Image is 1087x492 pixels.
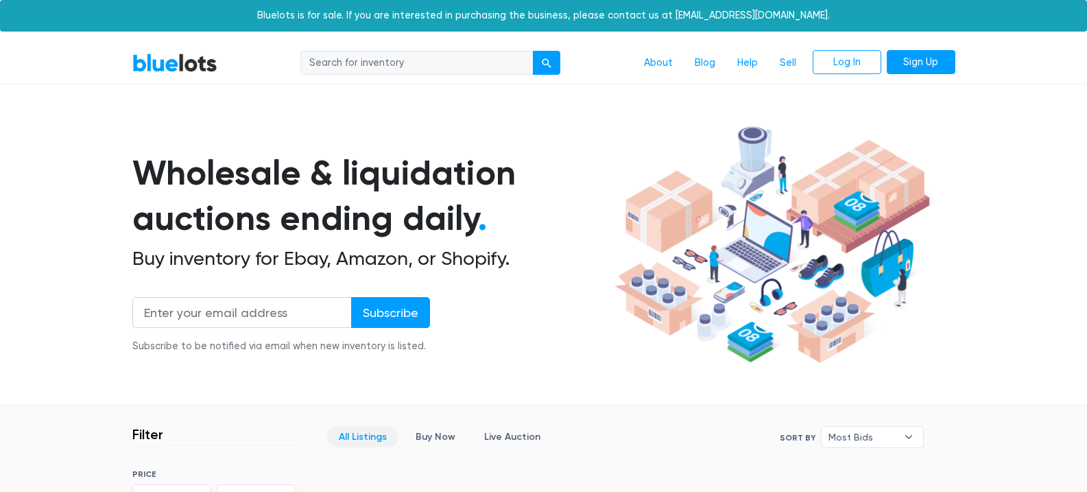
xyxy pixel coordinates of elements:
h2: Buy inventory for Ebay, Amazon, or Shopify. [132,247,610,270]
a: Sell [769,50,807,76]
input: Enter your email address [132,297,352,328]
a: Buy Now [404,426,467,447]
h3: Filter [132,426,163,443]
img: hero-ee84e7d0318cb26816c560f6b4441b76977f77a177738b4e94f68c95b2b83dbb.png [610,120,935,370]
a: Live Auction [473,426,552,447]
span: Most Bids [828,427,897,447]
a: Log In [813,50,881,75]
label: Sort By [780,432,815,444]
span: . [478,198,487,239]
a: BlueLots [132,53,217,73]
input: Search for inventory [300,51,534,75]
div: Subscribe to be notified via email when new inventory is listed. [132,339,430,354]
a: About [633,50,684,76]
input: Subscribe [351,297,430,328]
a: Help [726,50,769,76]
b: ▾ [894,427,923,447]
h1: Wholesale & liquidation auctions ending daily [132,150,610,242]
a: All Listings [327,426,398,447]
a: Sign Up [887,50,955,75]
a: Blog [684,50,726,76]
h6: PRICE [132,469,296,479]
